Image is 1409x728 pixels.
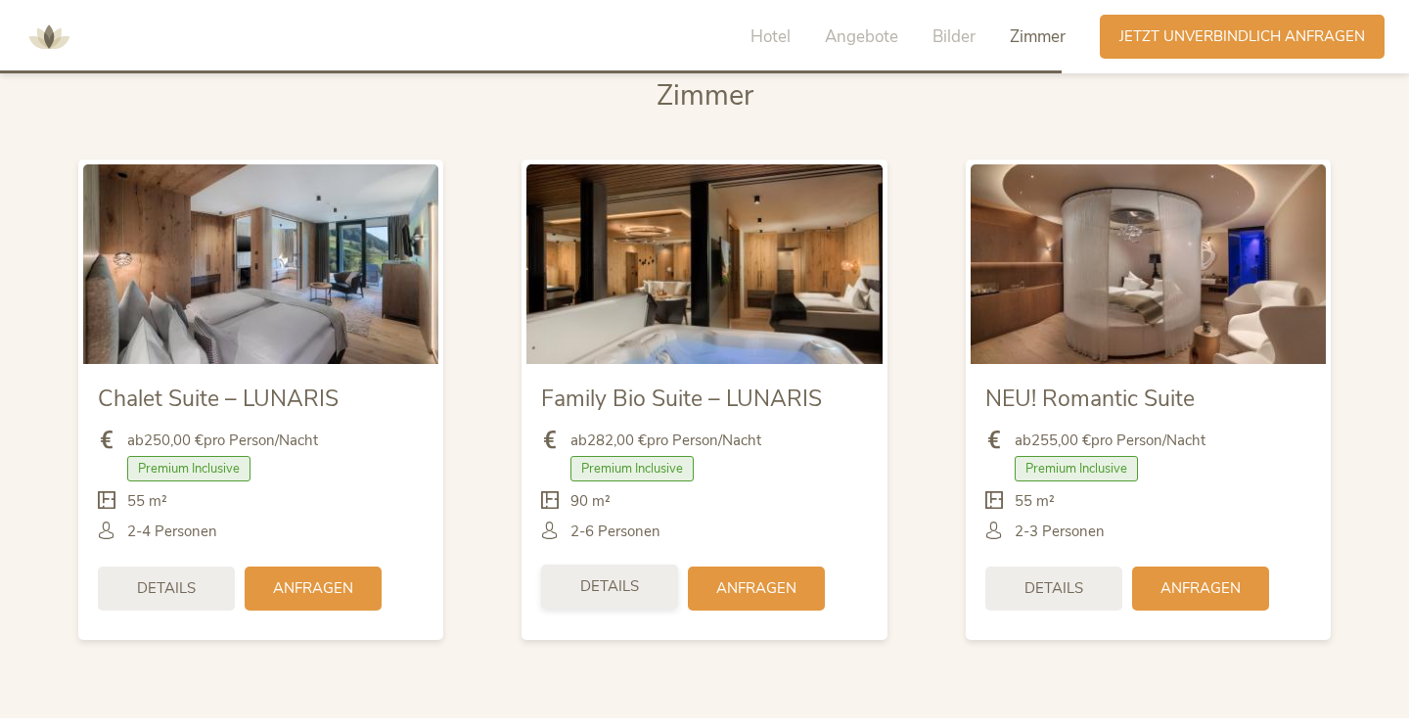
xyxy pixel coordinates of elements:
span: 90 m² [570,491,611,512]
b: 255,00 € [1031,431,1091,450]
span: Details [1024,578,1083,599]
b: 282,00 € [587,431,647,450]
span: Family Bio Suite – LUNARIS [541,384,822,414]
span: Hotel [750,25,791,48]
img: AMONTI & LUNARIS Wellnessresort [20,8,78,67]
span: 2-3 Personen [1015,522,1105,542]
span: Angebote [825,25,898,48]
img: Family Bio Suite – LUNARIS [526,164,882,364]
span: Zimmer [1010,25,1066,48]
span: Premium Inclusive [127,456,250,481]
span: Anfragen [1160,578,1241,599]
span: Details [137,578,196,599]
span: 2-4 Personen [127,522,217,542]
b: 250,00 € [144,431,204,450]
a: AMONTI & LUNARIS Wellnessresort [20,29,78,43]
span: Anfragen [716,578,796,599]
span: Premium Inclusive [1015,456,1138,481]
span: 2-6 Personen [570,522,660,542]
span: NEU! Romantic Suite [985,384,1195,414]
span: Zimmer [657,76,753,114]
img: Chalet Suite – LUNARIS [83,164,438,364]
span: Anfragen [273,578,353,599]
span: Jetzt unverbindlich anfragen [1119,26,1365,47]
span: Details [580,576,639,597]
span: ab pro Person/Nacht [570,431,761,451]
span: Chalet Suite – LUNARIS [98,384,339,414]
span: ab pro Person/Nacht [127,431,318,451]
span: ab pro Person/Nacht [1015,431,1205,451]
span: Bilder [932,25,976,48]
span: Premium Inclusive [570,456,694,481]
img: NEU! Romantic Suite [971,164,1326,364]
span: 55 m² [1015,491,1055,512]
span: 55 m² [127,491,167,512]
